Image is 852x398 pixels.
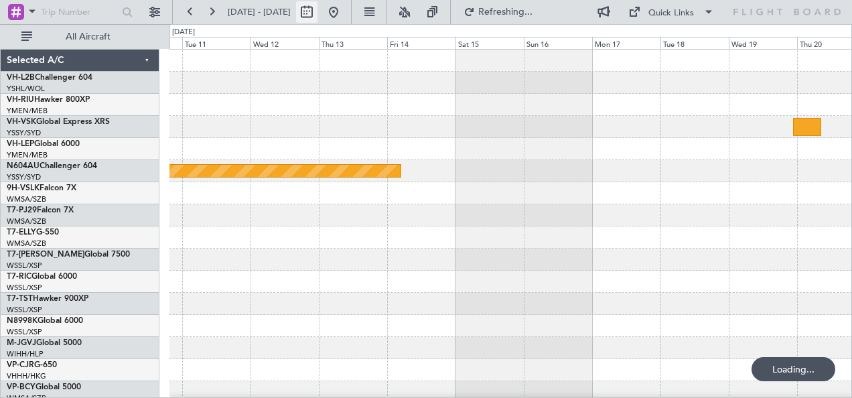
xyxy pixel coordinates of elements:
[7,140,80,148] a: VH-LEPGlobal 6000
[7,216,46,226] a: WMSA/SZB
[7,361,57,369] a: VP-CJRG-650
[7,106,48,116] a: YMEN/MEB
[592,37,660,49] div: Mon 17
[7,305,42,315] a: WSSL/XSP
[172,27,195,38] div: [DATE]
[7,206,37,214] span: T7-PJ29
[7,206,74,214] a: T7-PJ29Falcon 7X
[7,273,77,281] a: T7-RICGlobal 6000
[7,283,42,293] a: WSSL/XSP
[182,37,251,49] div: Tue 11
[648,7,694,20] div: Quick Links
[7,295,88,303] a: T7-TSTHawker 900XP
[7,339,36,347] span: M-JGVJ
[7,261,42,271] a: WSSL/XSP
[7,317,38,325] span: N8998K
[319,37,387,49] div: Thu 13
[228,6,291,18] span: [DATE] - [DATE]
[622,1,721,23] button: Quick Links
[7,162,97,170] a: N604AUChallenger 604
[7,150,48,160] a: YMEN/MEB
[7,184,40,192] span: 9H-VSLK
[7,383,81,391] a: VP-BCYGlobal 5000
[7,339,82,347] a: M-JGVJGlobal 5000
[35,32,141,42] span: All Aircraft
[7,327,42,337] a: WSSL/XSP
[7,239,46,249] a: WMSA/SZB
[7,251,130,259] a: T7-[PERSON_NAME]Global 7500
[7,96,90,104] a: VH-RIUHawker 800XP
[251,37,319,49] div: Wed 12
[7,96,34,104] span: VH-RIU
[7,140,34,148] span: VH-LEP
[7,371,46,381] a: VHHH/HKG
[7,118,110,126] a: VH-VSKGlobal Express XRS
[7,84,45,94] a: YSHL/WOL
[7,74,35,82] span: VH-L2B
[7,172,41,182] a: YSSY/SYD
[7,128,41,138] a: YSSY/SYD
[7,383,35,391] span: VP-BCY
[7,118,36,126] span: VH-VSK
[7,162,40,170] span: N604AU
[7,194,46,204] a: WMSA/SZB
[457,1,538,23] button: Refreshing...
[660,37,729,49] div: Tue 18
[41,2,118,22] input: Trip Number
[478,7,534,17] span: Refreshing...
[7,228,36,237] span: T7-ELLY
[7,184,76,192] a: 9H-VSLKFalcon 7X
[15,26,145,48] button: All Aircraft
[524,37,592,49] div: Sun 16
[7,273,31,281] span: T7-RIC
[7,251,84,259] span: T7-[PERSON_NAME]
[387,37,455,49] div: Fri 14
[7,349,44,359] a: WIHH/HLP
[7,74,92,82] a: VH-L2BChallenger 604
[7,361,34,369] span: VP-CJR
[7,295,33,303] span: T7-TST
[7,317,83,325] a: N8998KGlobal 6000
[455,37,524,49] div: Sat 15
[7,228,59,237] a: T7-ELLYG-550
[729,37,797,49] div: Wed 19
[752,357,835,381] div: Loading...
